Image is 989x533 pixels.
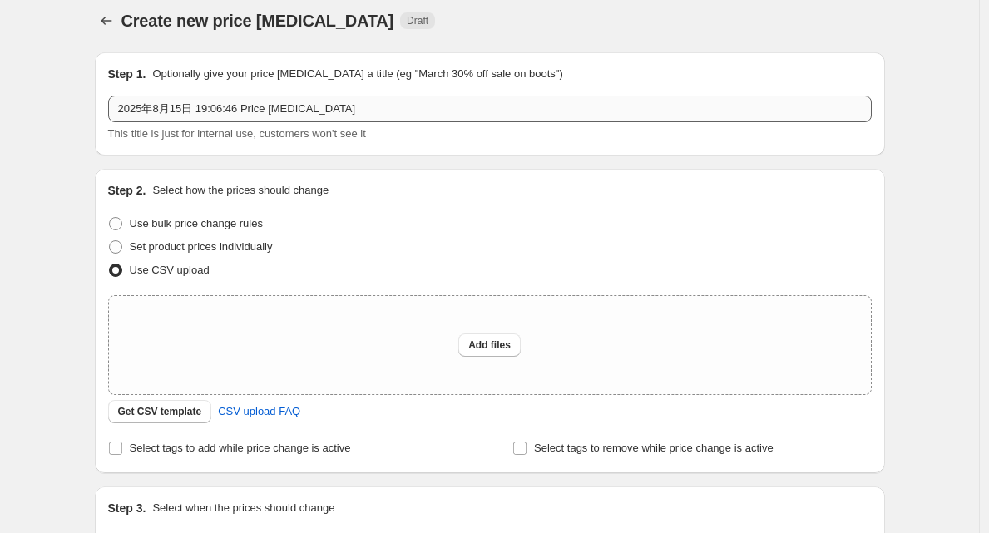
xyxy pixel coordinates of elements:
[458,333,521,357] button: Add files
[152,182,329,199] p: Select how the prices should change
[468,338,511,352] span: Add files
[534,442,774,454] span: Select tags to remove while price change is active
[130,442,351,454] span: Select tags to add while price change is active
[108,96,872,122] input: 30% off holiday sale
[208,398,310,425] a: CSV upload FAQ
[108,66,146,82] h2: Step 1.
[108,182,146,199] h2: Step 2.
[152,66,562,82] p: Optionally give your price [MEDICAL_DATA] a title (eg "March 30% off sale on boots")
[118,405,202,418] span: Get CSV template
[407,14,428,27] span: Draft
[218,403,300,420] span: CSV upload FAQ
[130,264,210,276] span: Use CSV upload
[108,400,212,423] button: Get CSV template
[95,9,118,32] button: Price change jobs
[130,217,263,229] span: Use bulk price change rules
[108,127,366,140] span: This title is just for internal use, customers won't see it
[121,12,394,30] span: Create new price [MEDICAL_DATA]
[108,500,146,516] h2: Step 3.
[130,240,273,253] span: Set product prices individually
[152,500,334,516] p: Select when the prices should change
